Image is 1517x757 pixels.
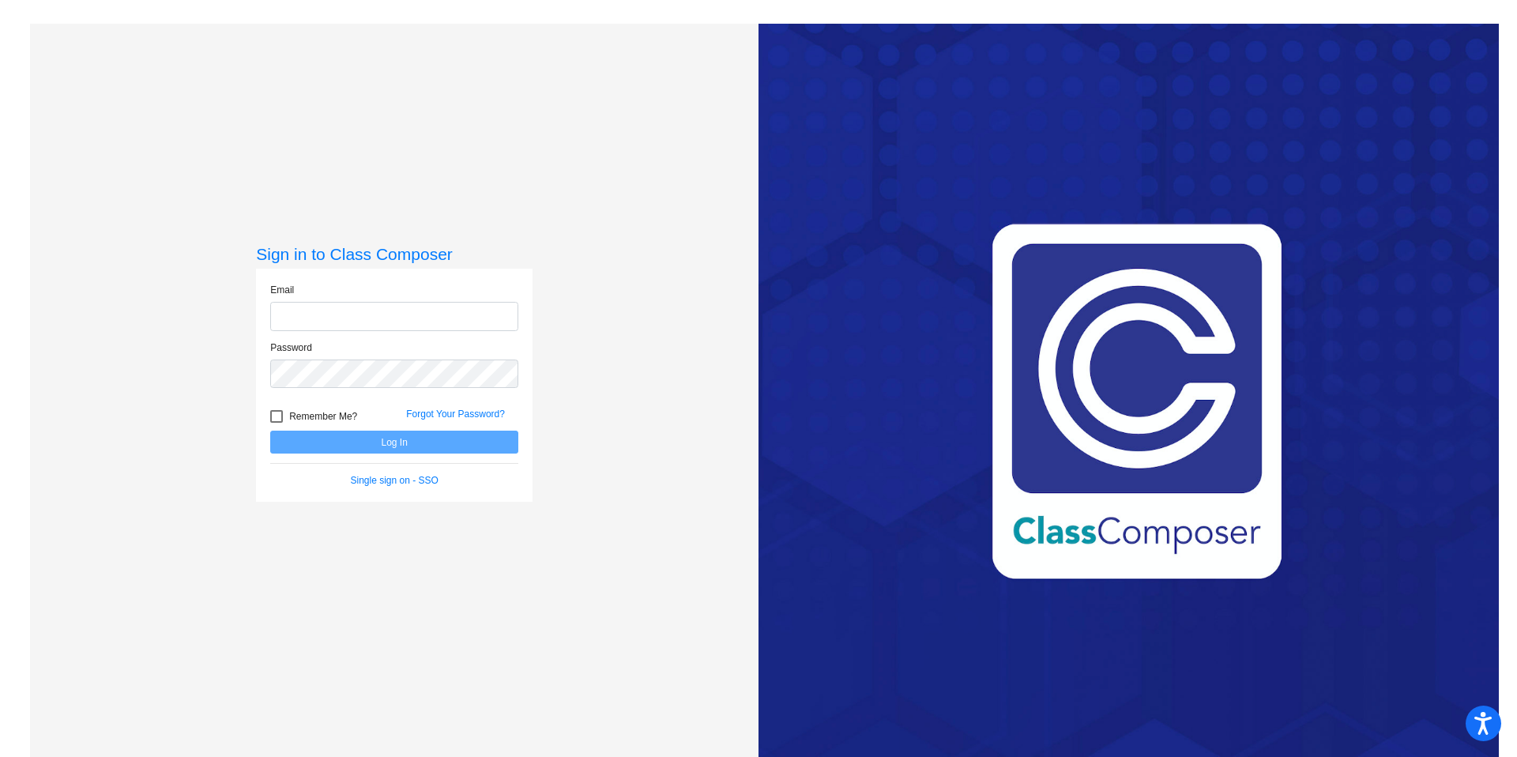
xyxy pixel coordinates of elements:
label: Password [270,341,312,355]
span: Remember Me? [289,407,357,426]
a: Single sign on - SSO [351,475,439,486]
button: Log In [270,431,518,454]
h3: Sign in to Class Composer [256,244,533,264]
label: Email [270,283,294,297]
a: Forgot Your Password? [406,409,505,420]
